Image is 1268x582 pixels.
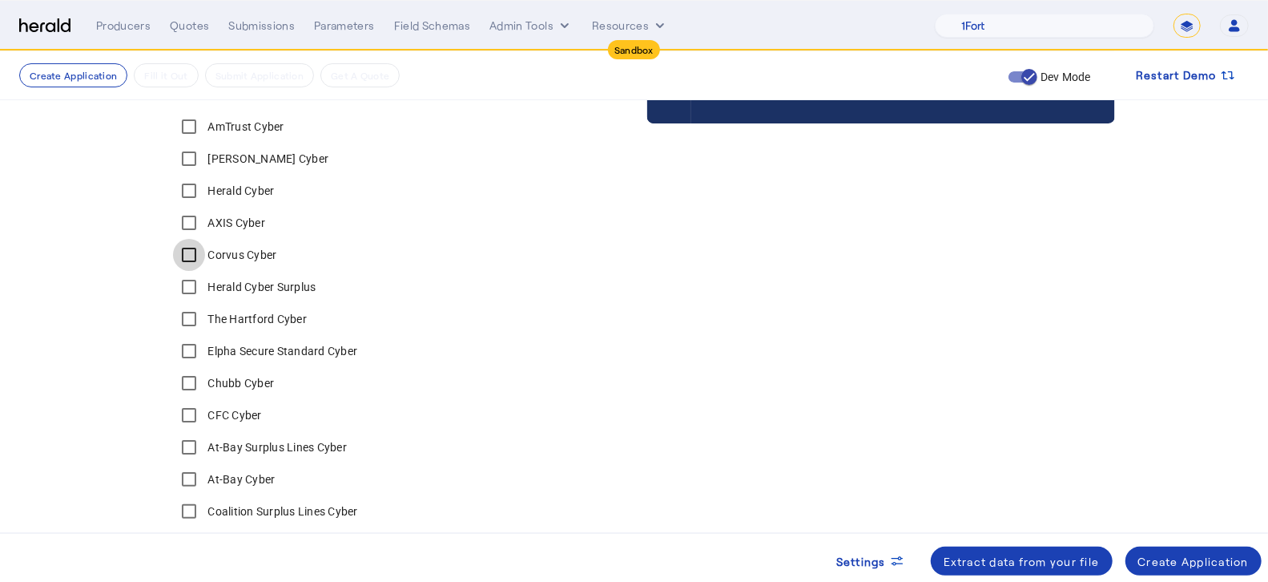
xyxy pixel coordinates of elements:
[320,63,400,87] button: Get A Quote
[205,183,275,199] label: Herald Cyber
[228,18,295,34] div: Submissions
[592,18,668,34] button: Resources dropdown menu
[134,63,198,87] button: Fill it Out
[1136,66,1217,85] span: Restart Demo
[19,18,70,34] img: Herald Logo
[205,503,358,519] label: Coalition Surplus Lines Cyber
[205,343,358,359] label: Elpha Secure Standard Cyber
[205,279,316,295] label: Herald Cyber Surplus
[205,247,277,263] label: Corvus Cyber
[205,215,266,231] label: AXIS Cyber
[394,18,471,34] div: Field Schemas
[205,63,314,87] button: Submit Application
[1123,61,1249,90] button: Restart Demo
[823,547,918,576] button: Settings
[489,18,573,34] button: internal dropdown menu
[608,40,660,59] div: Sandbox
[944,553,1100,570] div: Extract data from your file
[314,18,375,34] div: Parameters
[205,439,348,455] label: At-Bay Surplus Lines Cyber
[205,311,308,327] label: The Hartford Cyber
[205,375,275,391] label: Chubb Cyber
[1037,69,1091,85] label: Dev Mode
[836,553,886,570] span: Settings
[205,471,276,487] label: At-Bay Cyber
[96,18,151,34] div: Producers
[931,547,1113,576] button: Extract data from your file
[1125,547,1262,576] button: Create Application
[205,407,262,423] label: CFC Cyber
[205,151,329,167] label: [PERSON_NAME] Cyber
[170,18,209,34] div: Quotes
[205,119,284,135] label: AmTrust Cyber
[19,63,127,87] button: Create Application
[1138,553,1250,570] div: Create Application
